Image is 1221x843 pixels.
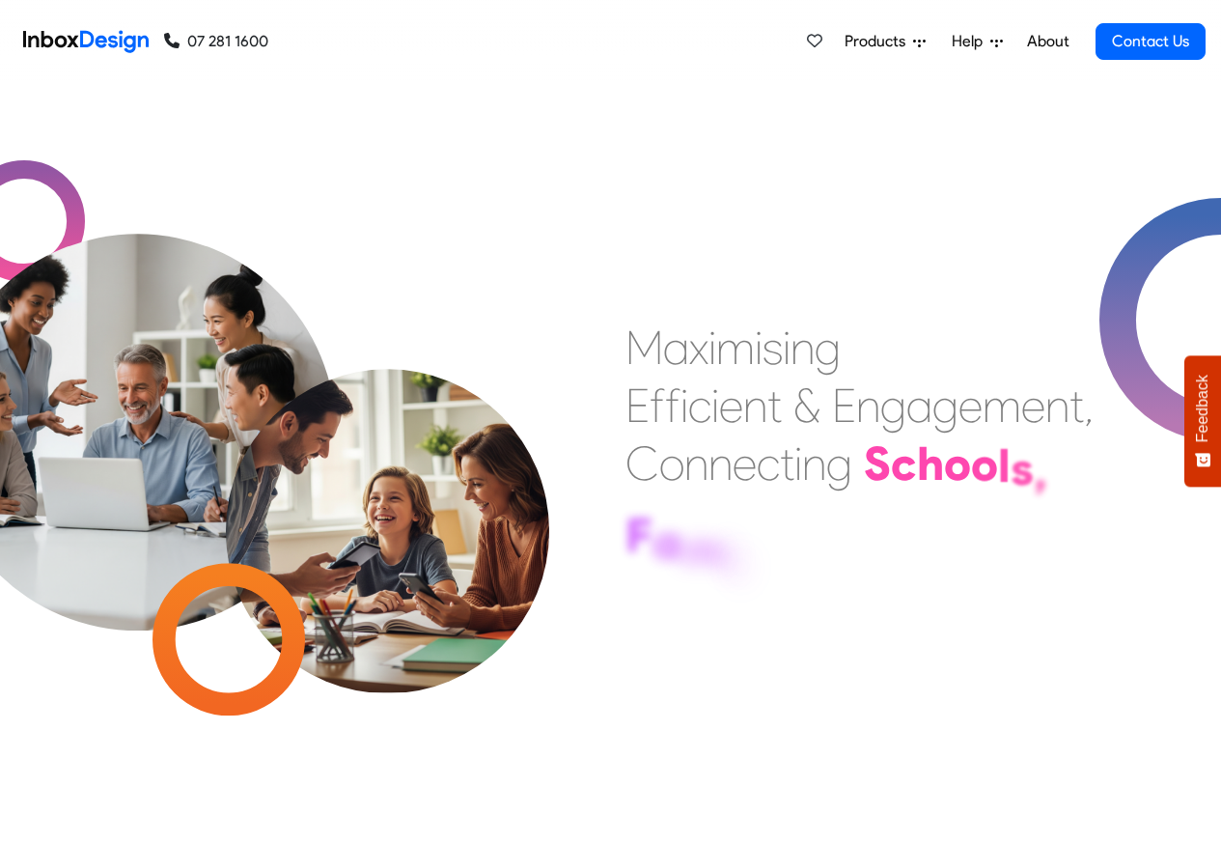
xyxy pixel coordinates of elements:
div: E [832,377,856,435]
a: 07 281 1600 [164,30,268,53]
div: f [650,377,665,435]
div: e [958,377,983,435]
div: i [755,319,763,377]
div: a [906,377,932,435]
div: c [757,435,780,492]
div: t [767,377,782,435]
div: s [1011,439,1034,497]
img: parents_with_child.png [185,289,590,693]
div: S [864,435,891,492]
div: o [971,435,998,492]
button: Feedback - Show survey [1184,355,1221,487]
div: s [763,319,783,377]
div: n [791,319,815,377]
a: Contact Us [1096,23,1206,60]
div: i [711,377,719,435]
a: About [1021,22,1074,61]
div: m [716,319,755,377]
div: i [708,319,716,377]
div: t [780,435,794,492]
div: f [665,377,680,435]
div: g [932,377,958,435]
div: a [652,513,680,571]
div: l [735,538,747,596]
div: g [826,435,852,492]
div: & [793,377,820,435]
span: Products [845,30,913,53]
a: Help [944,22,1011,61]
div: o [944,435,971,492]
span: Help [952,30,990,53]
div: i [722,528,735,586]
div: i [794,435,802,492]
div: t [1069,377,1084,435]
div: n [802,435,826,492]
div: F [625,506,652,564]
div: o [659,435,684,492]
div: e [719,377,743,435]
div: c [688,377,711,435]
div: l [998,436,1011,494]
div: c [891,435,917,492]
div: C [625,435,659,492]
div: e [733,435,757,492]
div: x [689,319,708,377]
div: h [917,435,944,492]
div: Maximising Efficient & Engagement, Connecting Schools, Families, and Students. [625,319,1094,608]
div: n [856,377,880,435]
div: g [880,377,906,435]
div: i [747,549,760,607]
div: m [983,377,1021,435]
div: , [1034,443,1047,501]
div: M [625,319,663,377]
div: n [1045,377,1069,435]
div: i [783,319,791,377]
div: e [1021,377,1045,435]
div: n [684,435,708,492]
div: i [680,377,688,435]
div: , [1084,377,1094,435]
div: n [743,377,767,435]
span: Feedback [1194,375,1211,442]
a: Products [837,22,933,61]
div: m [680,520,722,577]
div: g [815,319,841,377]
div: n [708,435,733,492]
div: E [625,377,650,435]
div: a [663,319,689,377]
